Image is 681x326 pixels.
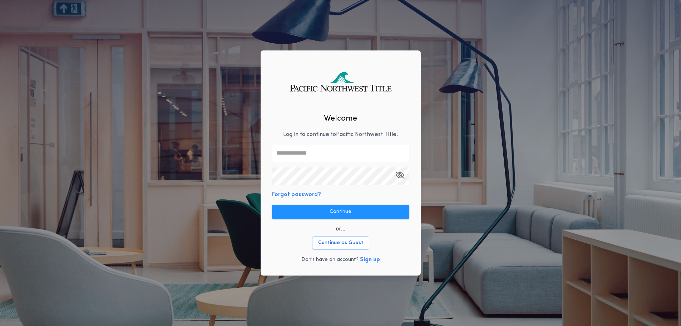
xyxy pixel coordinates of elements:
[283,130,398,139] p: Log in to continue to Pacific Northwest Title .
[272,205,409,219] button: Continue
[286,66,395,97] img: logo
[324,113,357,125] h2: Welcome
[301,256,359,263] p: Don't have an account?
[272,190,321,199] button: Forgot password?
[336,225,345,233] p: or...
[360,256,380,264] button: Sign up
[312,236,369,250] button: Continue as Guest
